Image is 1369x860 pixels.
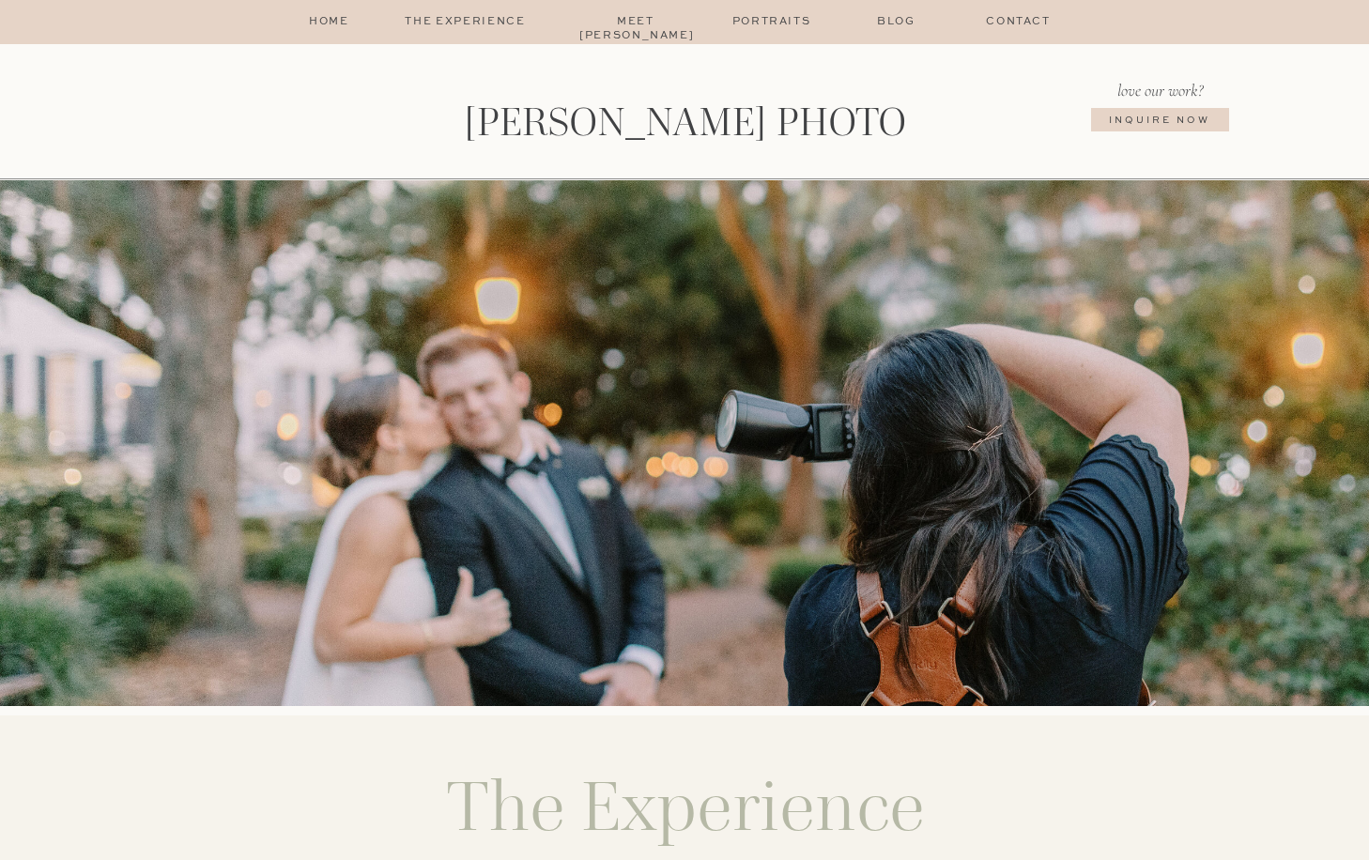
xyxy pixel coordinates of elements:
a: Contact [973,15,1064,30]
p: love our work? [1097,78,1223,101]
a: Inquire NOw [1079,114,1240,146]
a: Portraits [726,15,817,30]
a: home [306,15,352,30]
a: Meet [PERSON_NAME] [579,15,692,30]
a: The Experience [386,15,545,30]
a: Blog [851,15,942,30]
a: [PERSON_NAME] Photo [426,102,943,147]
